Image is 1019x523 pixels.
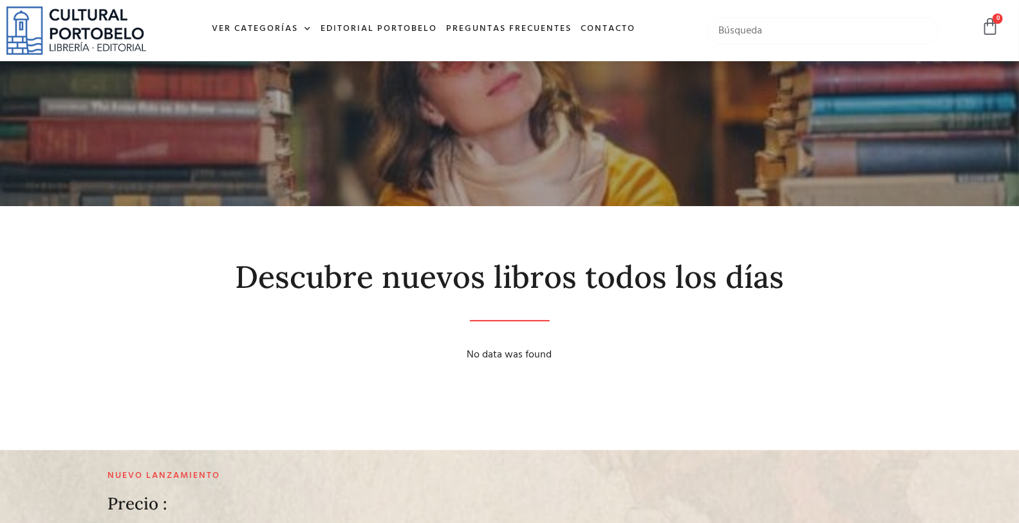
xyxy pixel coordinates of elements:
[207,15,316,43] a: Ver Categorías
[111,347,909,363] div: No data was found
[707,17,938,44] input: Búsqueda
[442,15,576,43] a: Preguntas frecuentes
[316,15,442,43] a: Editorial Portobelo
[576,15,640,43] a: Contacto
[111,260,909,294] h2: Descubre nuevos libros todos los días
[993,14,1003,24] span: 0
[108,471,644,482] h2: Nuevo lanzamiento
[108,495,168,513] h2: Precio :
[981,17,999,36] a: 0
